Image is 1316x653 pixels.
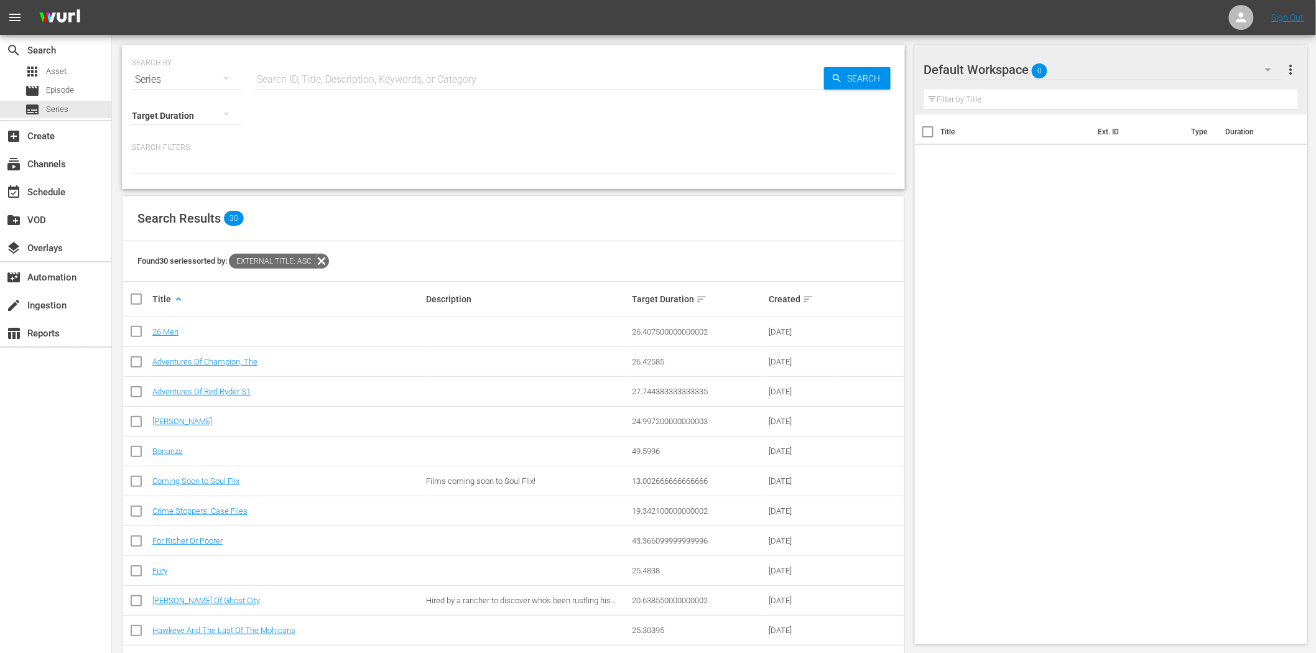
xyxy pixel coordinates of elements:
a: Hawkeye And The Last Of The Mohicans [152,626,295,635]
span: Series [25,102,40,117]
span: Reports [6,326,21,341]
span: Episode [46,84,74,96]
span: Films coming soon to Soul Flix! [427,476,536,486]
span: sort [696,294,707,305]
div: [DATE] [769,566,833,575]
a: For Richer Or Poorer [152,536,223,545]
th: Type [1184,114,1218,149]
button: Search [824,67,891,90]
span: Episode [25,83,40,98]
span: Search Results [137,211,221,226]
a: Fury [152,566,167,575]
span: 0 [1032,58,1047,84]
div: 20.638550000000002 [632,596,765,605]
div: 25.30395 [632,626,765,635]
div: Default Workspace [924,52,1284,87]
button: more_vert [1283,55,1298,85]
a: [PERSON_NAME] [152,417,212,426]
th: Duration [1218,114,1292,149]
div: 27.744383333333335 [632,387,765,396]
div: [DATE] [769,417,833,426]
span: Asset [25,64,40,79]
span: External Title: asc [229,254,314,269]
div: [DATE] [769,476,833,486]
span: Series [46,103,68,116]
div: 25.4838 [632,566,765,575]
span: VOD [6,213,21,228]
div: 26.42585 [632,357,765,366]
span: Search [843,67,891,90]
img: ans4CAIJ8jUAAAAAAAAAAAAAAAAAAAAAAAAgQb4GAAAAAAAAAAAAAAAAAAAAAAAAJMjXAAAAAAAAAAAAAAAAAAAAAAAAgAT5G... [30,3,90,32]
a: Adventures Of Red Ryder S1 [152,387,251,396]
div: 19.342100000000002 [632,506,765,516]
div: [DATE] [769,506,833,516]
div: [DATE] [769,536,833,545]
p: Search Filters: [132,142,895,153]
div: Target Duration [632,292,765,307]
div: [DATE] [769,596,833,605]
div: Series [132,62,241,97]
div: 13.002666666666666 [632,476,765,486]
div: [DATE] [769,357,833,366]
a: Adventures Of Champion, The [152,357,257,366]
span: Automation [6,270,21,285]
div: [DATE] [769,626,833,635]
span: Create [6,129,21,144]
div: 24.997200000000003 [632,417,765,426]
div: Description [427,294,628,304]
th: Title [941,114,1091,149]
span: Schedule [6,185,21,200]
span: Channels [6,157,21,172]
a: Crime Stoppers: Case Files [152,506,248,516]
div: 26.407500000000002 [632,327,765,336]
div: Title [152,292,423,307]
a: [PERSON_NAME] Of Ghost City [152,596,260,605]
span: more_vert [1283,62,1298,77]
div: 43.366099999999996 [632,536,765,545]
div: [DATE] [769,327,833,336]
div: [DATE] [769,447,833,456]
span: Asset [46,65,67,78]
a: 26 Men [152,327,178,336]
a: Bonanza [152,447,183,456]
span: 30 [224,211,244,226]
span: Found 30 series sorted by: [137,256,329,266]
span: Overlays [6,241,21,256]
div: [DATE] [769,387,833,396]
span: Search [6,43,21,58]
span: Hired by a rancher to discover who's been rustling his cattle, [PERSON_NAME] finds himself also c... [427,596,625,642]
span: sort [802,294,813,305]
a: Coming Soon to Soul Flix [152,476,239,486]
span: keyboard_arrow_up [173,294,184,305]
span: Ingestion [6,298,21,313]
th: Ext. ID [1090,114,1184,149]
a: Sign Out [1272,12,1304,22]
div: Created [769,292,833,307]
div: 49.5996 [632,447,765,456]
span: menu [7,10,22,25]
